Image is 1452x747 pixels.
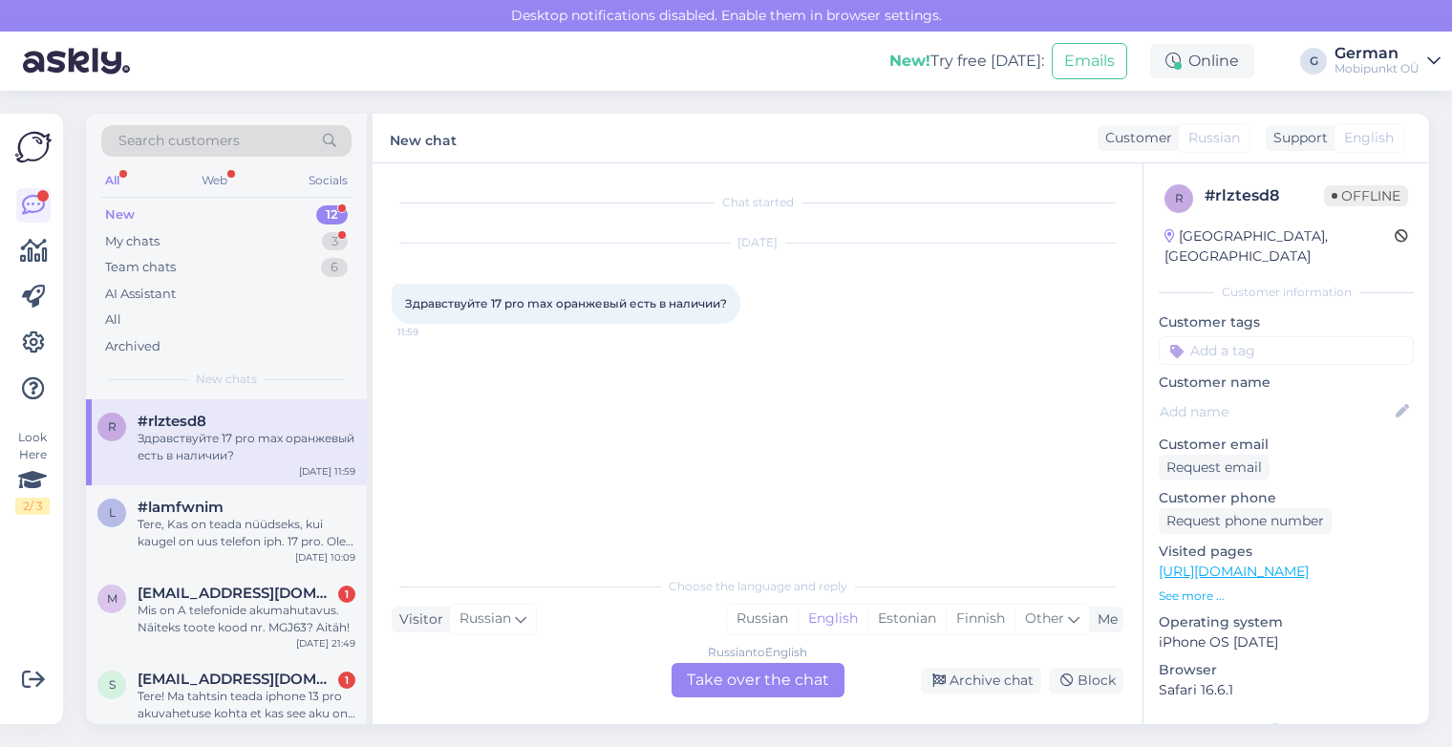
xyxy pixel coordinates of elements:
[1159,508,1332,534] div: Request phone number
[727,605,798,633] div: Russian
[138,671,336,688] span: Subaruwrx7765@gmail.com
[1159,632,1414,652] p: iPhone OS [DATE]
[1159,719,1414,736] div: Extra
[1159,587,1414,605] p: See more ...
[1188,128,1240,148] span: Russian
[105,285,176,304] div: AI Assistant
[1164,226,1395,267] div: [GEOGRAPHIC_DATA], [GEOGRAPHIC_DATA]
[338,672,355,689] div: 1
[1159,373,1414,393] p: Customer name
[118,131,240,151] span: Search customers
[15,129,52,165] img: Askly Logo
[867,605,946,633] div: Estonian
[1335,61,1420,76] div: Mobipunkt OÜ
[338,586,355,603] div: 1
[946,605,1014,633] div: Finnish
[105,232,160,251] div: My chats
[798,605,867,633] div: English
[1160,401,1392,422] input: Add name
[107,591,117,606] span: M
[1344,128,1394,148] span: English
[105,337,160,356] div: Archived
[105,258,176,277] div: Team chats
[390,125,457,151] label: New chat
[1049,668,1123,694] div: Block
[1335,46,1420,61] div: German
[708,644,807,661] div: Russian to English
[392,234,1123,251] div: [DATE]
[1159,488,1414,508] p: Customer phone
[1159,312,1414,332] p: Customer tags
[321,258,348,277] div: 6
[1159,660,1414,680] p: Browser
[1324,185,1408,206] span: Offline
[1159,612,1414,632] p: Operating system
[1098,128,1172,148] div: Customer
[109,505,116,520] span: l
[15,498,50,515] div: 2 / 3
[138,585,336,602] span: Maarja.orav@gmail.co
[1159,336,1414,365] input: Add a tag
[105,310,121,330] div: All
[1205,184,1324,207] div: # rlztesd8
[397,325,469,339] span: 11:59
[305,168,352,193] div: Socials
[1266,128,1328,148] div: Support
[1159,284,1414,301] div: Customer information
[1159,563,1309,580] a: [URL][DOMAIN_NAME]
[1300,48,1327,75] div: G
[138,688,355,722] div: Tere! Ma tahtsin teada iphone 13 pro akuvahetuse kohta et kas see aku on originaal vōi aftermarket?
[316,205,348,224] div: 12
[138,413,206,430] span: #rlztesd8
[15,429,50,515] div: Look Here
[459,608,511,630] span: Russian
[1159,455,1270,480] div: Request email
[1025,609,1064,627] span: Other
[322,232,348,251] div: 3
[138,499,224,516] span: #lamfwnim
[198,168,231,193] div: Web
[1150,44,1254,78] div: Online
[1159,680,1414,700] p: Safari 16.6.1
[1159,542,1414,562] p: Visited pages
[108,419,117,434] span: r
[889,50,1044,73] div: Try free [DATE]:
[138,430,355,464] div: Здравствуйте 17 pro max оранжевый есть в наличии?
[1052,43,1127,79] button: Emails
[889,52,930,70] b: New!
[299,464,355,479] div: [DATE] 11:59
[405,296,727,310] span: Здравствуйте 17 pro max оранжевый есть в наличии?
[1175,191,1184,205] span: r
[921,668,1041,694] div: Archive chat
[109,677,116,692] span: S
[392,578,1123,595] div: Choose the language and reply
[672,663,844,697] div: Take over the chat
[138,602,355,636] div: Mis on A telefonide akumahutavus. Näiteks toote kood nr. MGJ63? Aitäh!
[1335,46,1441,76] a: GermanMobipunkt OÜ
[392,609,443,630] div: Visitor
[295,550,355,565] div: [DATE] 10:09
[101,168,123,193] div: All
[1090,609,1118,630] div: Me
[296,636,355,651] div: [DATE] 21:49
[299,722,355,736] div: [DATE] 13:51
[196,371,257,388] span: New chats
[392,194,1123,211] div: Chat started
[138,516,355,550] div: Tere, Kas on teada nüüdseks, kui kaugel on uus telefon iph. 17 pro. Olen eeltellimuse teinud, kui...
[105,205,135,224] div: New
[1159,435,1414,455] p: Customer email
